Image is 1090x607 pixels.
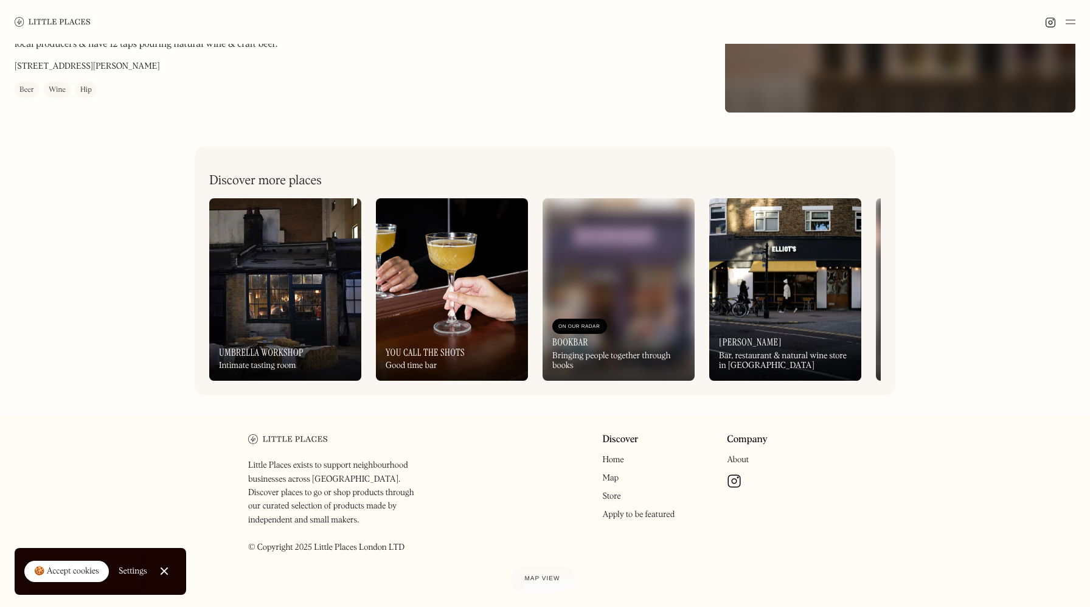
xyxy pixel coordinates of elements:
[602,456,623,464] a: Home
[209,173,322,189] h2: Discover more places
[602,434,638,446] a: Discover
[552,336,588,348] h3: BookBar
[709,198,861,381] a: [PERSON_NAME]Bar, restaurant & natural wine store in [GEOGRAPHIC_DATA]
[525,575,560,582] span: Map view
[219,361,296,371] div: Intimate tasting room
[24,561,109,583] a: 🍪 Accept cookies
[552,351,685,372] div: Bringing people together through books
[543,198,695,381] a: On Our RadarBookBarBringing people together through books
[49,84,66,96] div: Wine
[602,510,675,519] a: Apply to be featured
[727,456,749,464] a: About
[719,336,782,348] h3: [PERSON_NAME]
[602,492,620,501] a: Store
[19,84,34,96] div: Beer
[119,558,147,585] a: Settings
[119,567,147,575] div: Settings
[34,566,99,578] div: 🍪 Accept cookies
[602,474,619,482] a: Map
[209,198,361,381] a: Umbrella WorkshopIntimate tasting room
[386,361,437,371] div: Good time bar
[15,60,160,73] p: [STREET_ADDRESS][PERSON_NAME]
[719,351,852,372] div: Bar, restaurant & natural wine store in [GEOGRAPHIC_DATA]
[219,347,304,358] h3: Umbrella Workshop
[248,459,426,554] p: Little Places exists to support neighbourhood businesses across [GEOGRAPHIC_DATA]. Discover place...
[876,198,1028,381] a: On Our RadarThree SheetsCompact cocktail bar with an intimate vibe
[727,434,768,446] a: Company
[80,84,92,96] div: Hip
[510,566,575,592] a: Map view
[376,198,528,381] a: You Call The ShotsGood time bar
[152,559,176,583] a: Close Cookie Popup
[558,321,601,333] div: On Our Radar
[386,347,465,358] h3: You Call The Shots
